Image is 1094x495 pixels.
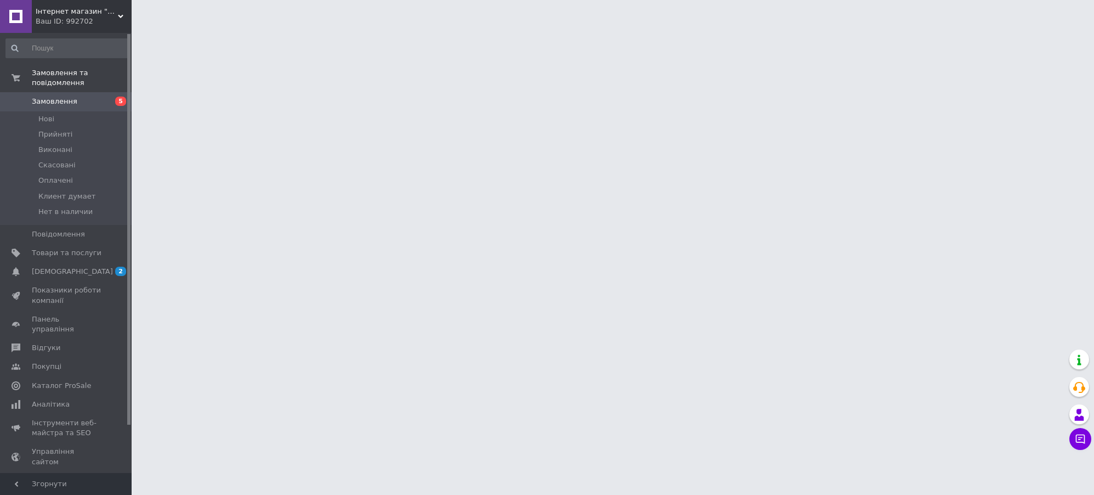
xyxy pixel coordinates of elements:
[115,97,126,106] span: 5
[38,145,72,155] span: Виконані
[36,7,118,16] span: Інтернет магазин "Автоскло Вінниця"
[32,381,91,391] span: Каталог ProSale
[38,207,93,217] span: Нет в наличии
[38,176,73,185] span: Оплачені
[32,229,85,239] span: Повідомлення
[32,418,101,438] span: Інструменти веб-майстра та SEO
[32,314,101,334] span: Панель управління
[38,192,95,201] span: Клиент думает
[36,16,132,26] div: Ваш ID: 992702
[32,285,101,305] span: Показники роботи компанії
[38,130,72,139] span: Прийняті
[38,160,76,170] span: Скасовані
[38,114,54,124] span: Нові
[32,97,77,106] span: Замовлення
[32,68,132,88] span: Замовлення та повідомлення
[1069,428,1091,450] button: Чат з покупцем
[32,400,70,409] span: Аналітика
[32,248,101,258] span: Товари та послуги
[32,267,113,277] span: [DEMOGRAPHIC_DATA]
[32,343,60,353] span: Відгуки
[115,267,126,276] span: 2
[32,447,101,466] span: Управління сайтом
[32,362,61,372] span: Покупці
[5,38,129,58] input: Пошук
